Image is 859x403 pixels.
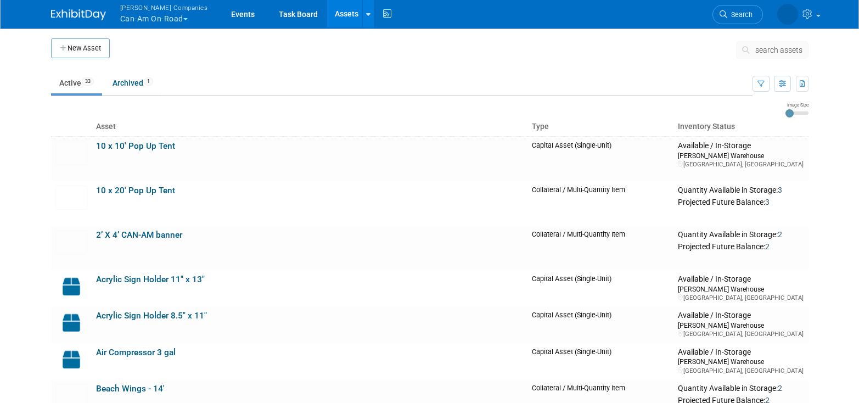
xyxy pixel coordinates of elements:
[104,72,161,93] a: Archived1
[785,102,809,108] div: Image Size
[765,198,770,206] span: 3
[678,186,804,195] div: Quantity Available in Storage:
[678,284,804,294] div: [PERSON_NAME] Warehouse
[527,343,673,379] td: Capital Asset (Single-Unit)
[527,136,673,181] td: Capital Asset (Single-Unit)
[527,226,673,270] td: Collateral / Multi-Quantity Item
[678,195,804,208] div: Projected Future Balance:
[755,46,802,54] span: search assets
[678,357,804,366] div: [PERSON_NAME] Warehouse
[96,141,175,151] a: 10 x 10' Pop Up Tent
[778,186,782,194] span: 3
[678,384,804,394] div: Quantity Available in Storage:
[727,10,753,19] span: Search
[678,240,804,252] div: Projected Future Balance:
[778,230,782,239] span: 2
[96,311,207,321] a: Acrylic Sign Holder 8.5" x 11"
[678,230,804,240] div: Quantity Available in Storage:
[144,77,153,86] span: 1
[51,72,102,93] a: Active33
[527,181,673,226] td: Collateral / Multi-Quantity Item
[678,160,804,169] div: [GEOGRAPHIC_DATA], [GEOGRAPHIC_DATA]
[55,348,87,372] img: Capital-Asset-Icon-2.png
[778,384,782,393] span: 2
[96,384,165,394] a: Beach Wings - 14'
[55,275,87,299] img: Capital-Asset-Icon-2.png
[678,330,804,338] div: [GEOGRAPHIC_DATA], [GEOGRAPHIC_DATA]
[777,4,798,25] img: Stephanie Johnson
[527,270,673,306] td: Capital Asset (Single-Unit)
[92,117,528,136] th: Asset
[736,41,809,59] button: search assets
[678,367,804,375] div: [GEOGRAPHIC_DATA], [GEOGRAPHIC_DATA]
[678,141,804,151] div: Available / In-Storage
[51,9,106,20] img: ExhibitDay
[527,117,673,136] th: Type
[51,38,110,58] button: New Asset
[678,275,804,284] div: Available / In-Storage
[678,294,804,302] div: [GEOGRAPHIC_DATA], [GEOGRAPHIC_DATA]
[678,321,804,330] div: [PERSON_NAME] Warehouse
[96,186,175,195] a: 10 x 20' Pop Up Tent
[678,311,804,321] div: Available / In-Storage
[55,311,87,335] img: Capital-Asset-Icon-2.png
[96,275,205,284] a: Acrylic Sign Holder 11" x 13"
[678,348,804,357] div: Available / In-Storage
[765,242,770,251] span: 2
[678,151,804,160] div: [PERSON_NAME] Warehouse
[527,306,673,343] td: Capital Asset (Single-Unit)
[96,230,182,240] a: 2’ X 4’ CAN-AM banner
[82,77,94,86] span: 33
[96,348,176,357] a: Air Compressor 3 gal
[120,2,208,13] span: [PERSON_NAME] Companies
[712,5,763,24] a: Search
